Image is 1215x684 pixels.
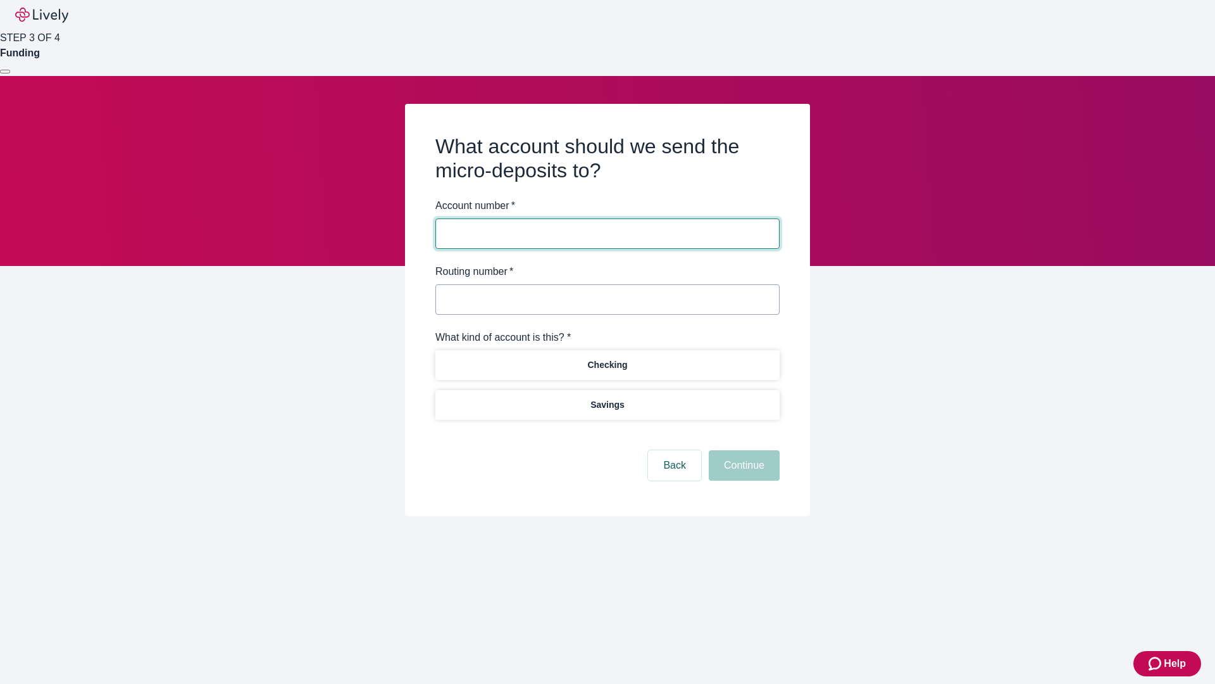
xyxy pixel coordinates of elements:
[590,398,625,412] p: Savings
[648,450,701,481] button: Back
[435,134,780,183] h2: What account should we send the micro-deposits to?
[435,198,515,213] label: Account number
[435,330,571,345] label: What kind of account is this? *
[15,8,68,23] img: Lively
[1133,651,1201,676] button: Zendesk support iconHelp
[435,264,513,279] label: Routing number
[587,358,627,372] p: Checking
[435,350,780,380] button: Checking
[435,390,780,420] button: Savings
[1164,656,1186,671] span: Help
[1149,656,1164,671] svg: Zendesk support icon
